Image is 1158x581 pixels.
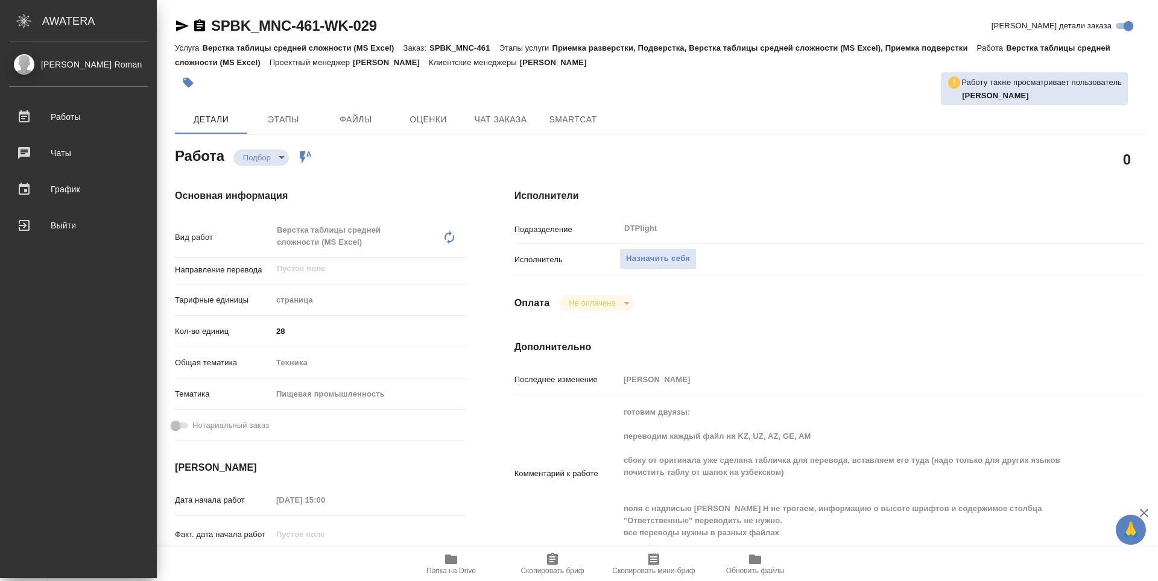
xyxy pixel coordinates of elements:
[255,112,312,127] span: Этапы
[9,216,148,234] div: Выйти
[626,252,690,266] span: Назначить себя
[9,144,148,162] div: Чаты
[565,298,619,308] button: Не оплачена
[520,567,584,575] span: Скопировать бриф
[992,20,1112,32] span: [PERSON_NAME] детали заказа
[3,102,154,132] a: Работы
[175,19,189,33] button: Скопировать ссылку для ЯМессенджера
[514,374,619,386] p: Последнее изменение
[552,43,976,52] p: Приемка разверстки, Подверстка, Верстка таблицы средней сложности (MS Excel), Приемка подверстки
[520,58,596,67] p: [PERSON_NAME]
[272,491,378,509] input: Пустое поле
[239,152,274,163] button: Подбор
[3,138,154,168] a: Чаты
[612,567,695,575] span: Скопировать мини-бриф
[514,468,619,480] p: Комментарий к работе
[544,112,602,127] span: SmartCat
[272,322,466,340] input: ✎ Введи что-нибудь
[9,108,148,126] div: Работы
[175,264,272,276] p: Направление перевода
[429,43,499,52] p: SPBK_MNC-461
[182,112,240,127] span: Детали
[403,43,429,52] p: Заказ:
[175,325,272,338] p: Кол-во единиц
[1121,517,1141,542] span: 🙏
[211,17,377,34] a: SPBK_MNC-461-WK-029
[272,290,466,310] div: страница
[175,494,272,506] p: Дата начала работ
[514,254,619,266] p: Исполнитель
[514,189,1145,203] h4: Исполнители
[175,144,224,166] h2: Работа
[619,248,697,269] button: Назначить себя
[272,384,466,404] div: Пищевая промышленность
[1116,515,1146,545] button: 🙏
[977,43,1007,52] p: Работа
[272,353,466,373] div: Техника
[327,112,385,127] span: Файлы
[426,567,476,575] span: Папка на Drive
[175,231,272,243] p: Вид работ
[175,388,272,400] p: Тематика
[962,90,1122,102] p: Ямковенко Вера
[400,547,502,581] button: Папка на Drive
[619,402,1092,543] textarea: готовим двуязы: переводим каждый файл на KZ, UZ, AZ, GE, AM сбоку от оригинала уже сделана таблич...
[175,189,466,203] h4: Основная информация
[726,567,785,575] span: Обновить файлы
[175,460,466,475] h4: [PERSON_NAME]
[472,112,530,127] span: Чат заказа
[962,91,1029,100] b: [PERSON_NAME]
[9,180,148,198] div: График
[175,357,272,369] p: Общая тематика
[559,295,633,311] div: Подбор
[704,547,806,581] button: Обновить файлы
[353,58,429,67] p: [PERSON_NAME]
[961,77,1122,89] p: Работу также просматривает пользователь
[42,9,157,33] div: AWATERA
[233,149,289,166] div: Подбор
[272,526,378,543] input: Пустое поле
[514,296,550,310] h4: Оплата
[270,58,353,67] p: Проектный менеджер
[399,112,457,127] span: Оценки
[502,547,603,581] button: Скопировать бриф
[175,69,201,96] button: Добавить тэг
[1123,149,1131,169] h2: 0
[603,547,704,581] button: Скопировать мини-бриф
[202,43,403,52] p: Верстка таблицы средней сложности (MS Excel)
[429,58,520,67] p: Клиентские менеджеры
[9,58,148,71] div: [PERSON_NAME] Roman
[175,43,202,52] p: Услуга
[3,210,154,240] a: Выйти
[175,294,272,306] p: Тарифные единицы
[175,529,272,541] p: Факт. дата начала работ
[499,43,552,52] p: Этапы услуги
[276,262,438,276] input: Пустое поле
[3,174,154,204] a: График
[192,419,269,432] span: Нотариальный заказ
[192,19,207,33] button: Скопировать ссылку
[514,224,619,236] p: Подразделение
[514,340,1145,354] h4: Дополнительно
[619,371,1092,388] input: Пустое поле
